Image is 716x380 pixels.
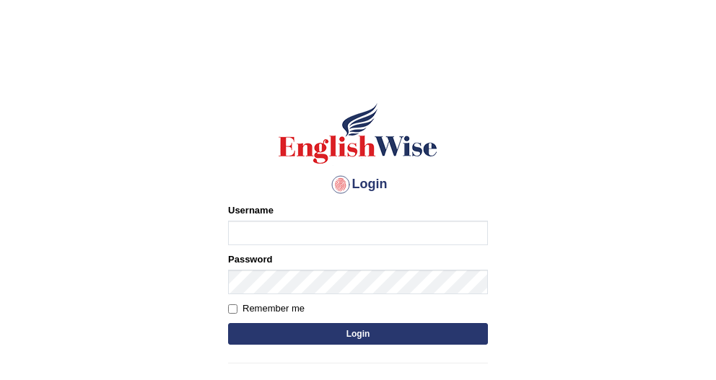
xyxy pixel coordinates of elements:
[228,252,272,266] label: Password
[228,304,237,314] input: Remember me
[228,301,305,316] label: Remember me
[228,323,488,345] button: Login
[228,203,274,217] label: Username
[276,101,440,166] img: Logo of English Wise sign in for intelligent practice with AI
[228,173,488,196] h4: Login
